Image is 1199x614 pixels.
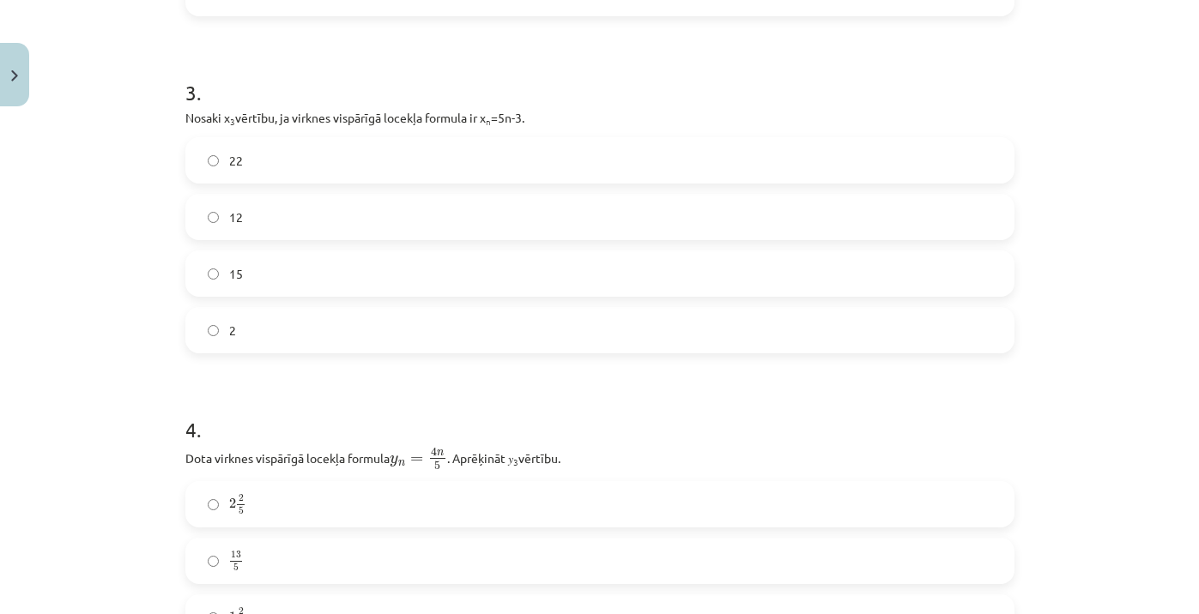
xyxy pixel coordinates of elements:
h1: 3 . [185,51,1014,104]
p: Nosaki x vērtību, ja virknes vispārīgā locekļa formula ir x =5n-3. [185,109,1014,127]
input: 22 [208,155,219,166]
span: 2 [229,498,236,509]
span: 15 [229,265,243,283]
span: y [390,455,398,467]
span: = [410,456,423,463]
span: 4 [431,448,437,457]
sub: 3 [513,455,518,468]
sub: 3 [230,115,235,128]
span: 12 [229,208,243,226]
input: 2 [208,325,219,336]
span: n [398,460,405,467]
sub: n [486,115,491,128]
span: 5 [239,507,244,515]
span: 13 [231,551,241,559]
span: n [437,451,444,457]
input: 15 [208,268,219,280]
span: 2 [229,322,236,340]
span: 5 [434,461,440,470]
h1: 4 . [185,388,1014,441]
img: icon-close-lesson-0947bae3869378f0d4975bcd49f059093ad1ed9edebbc8119c70593378902aed.svg [11,70,18,81]
input: 12 [208,212,219,223]
p: Dota virknes vispārīgā locekļa formula . Aprēķināt 𝑦 vērtību. [185,446,1014,471]
span: 5 [233,563,239,571]
span: 2 [239,495,244,503]
span: 22 [229,152,243,170]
